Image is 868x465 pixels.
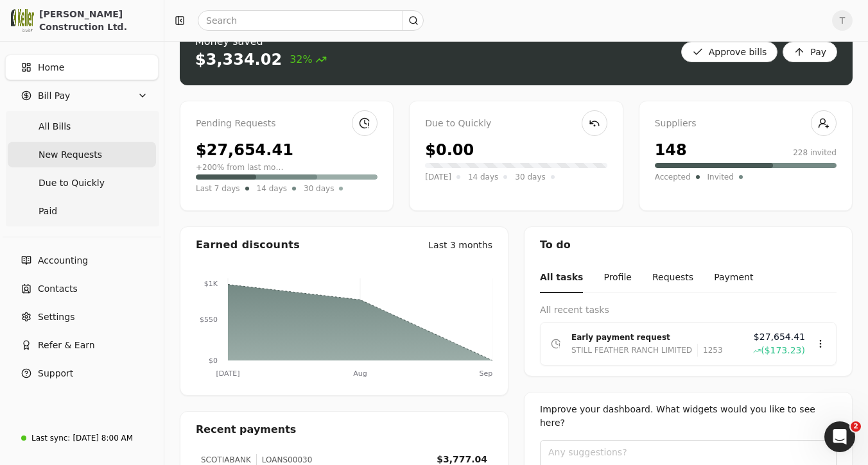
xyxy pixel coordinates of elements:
span: [DATE] [425,171,451,183]
div: All recent tasks [540,303,837,317]
img: 0537828a-cf49-447f-a6d3-a322c667907b.png [11,9,34,32]
span: 14 days [257,182,287,195]
iframe: Intercom live chat [824,421,855,452]
div: [PERSON_NAME] Construction Ltd. [39,8,153,33]
button: Approve bills [681,42,778,62]
button: Pay [783,42,837,62]
div: Money saved [195,34,327,49]
span: Support [38,367,73,380]
div: +200% from last month [196,162,288,173]
span: ($173.23) [761,344,805,357]
span: Settings [38,310,74,324]
a: All Bills [8,114,156,139]
span: 14 days [468,171,498,183]
span: New Requests [39,148,102,162]
tspan: $0 [209,357,218,365]
button: Payment [714,263,753,293]
tspan: $550 [200,316,218,324]
div: Recent payments [180,412,508,448]
div: Last sync: [31,432,70,444]
span: 32% [290,52,327,67]
span: 2 [851,421,861,432]
div: STILL FEATHER RANCH LIMITED [571,344,692,357]
tspan: [DATE] [216,369,239,378]
input: Search [198,10,424,31]
div: $0.00 [425,139,474,162]
a: Paid [8,198,156,224]
div: Earned discounts [196,237,300,253]
button: Refer & Earn [5,332,159,358]
button: Profile [603,263,632,293]
tspan: Aug [353,369,367,378]
span: Contacts [38,282,78,296]
a: Last sync:[DATE] 8:00 AM [5,427,159,450]
span: 30 days [515,171,545,183]
span: Due to Quickly [39,176,105,190]
div: $27,654.41 [196,139,293,162]
span: 30 days [304,182,334,195]
div: [DATE] 8:00 AM [73,432,133,444]
tspan: Sep [480,369,493,378]
div: Pending Requests [196,117,378,131]
a: Due to Quickly [8,170,156,196]
button: T [832,10,853,31]
div: 1253 [697,344,723,357]
div: 148 [655,139,687,162]
a: Accounting [5,248,159,273]
button: All tasks [540,263,583,293]
span: All Bills [39,120,71,133]
span: Accepted [655,171,691,183]
button: Support [5,360,159,386]
button: Requests [652,263,693,293]
div: Improve your dashboard. What widgets would you like to see here? [540,403,837,430]
div: Last 3 months [428,239,492,252]
span: Home [38,61,64,74]
div: 228 invited [793,147,837,158]
div: Early payment request [571,331,743,344]
div: Suppliers [655,117,837,131]
button: Bill Pay [5,83,159,108]
a: Settings [5,304,159,330]
tspan: $1K [204,280,218,288]
span: Refer & Earn [38,339,95,352]
span: $27,654.41 [754,330,805,344]
a: Contacts [5,276,159,301]
div: To do [525,227,852,263]
span: Last 7 days [196,182,240,195]
a: Home [5,55,159,80]
a: New Requests [8,142,156,167]
span: Bill Pay [38,89,70,103]
div: Due to Quickly [425,117,607,131]
div: $3,334.02 [195,49,282,70]
span: Accounting [38,254,88,267]
span: Invited [707,171,734,183]
span: Paid [39,205,57,218]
